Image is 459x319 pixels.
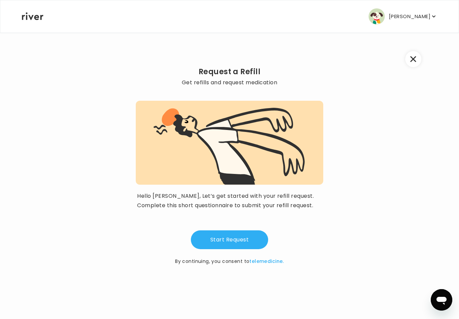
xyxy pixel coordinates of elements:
[249,258,284,265] a: telemedicine.
[369,8,385,25] img: user avatar
[136,78,323,87] p: Get refills and request medication
[191,230,268,249] button: Start Request
[175,257,284,265] p: By continuing, you consent to
[137,191,322,210] p: Hello [PERSON_NAME], Let’s get started with your refill request. Complete this short questionnair...
[369,8,437,25] button: user avatar[PERSON_NAME]
[154,107,305,185] img: visit complete graphic
[431,289,452,311] iframe: Button to launch messaging window
[136,67,323,77] h2: Request a Refill
[389,12,430,21] p: [PERSON_NAME]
